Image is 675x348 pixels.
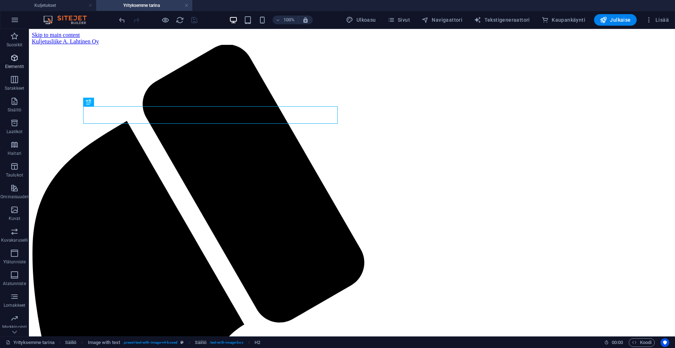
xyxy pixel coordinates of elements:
[3,3,51,9] a: Skip to main content
[474,16,530,24] span: Tekstigeneraattori
[88,338,120,347] span: Napsauta valitaksesi. Kaksoisnapsauta muokataksesi
[7,129,23,135] p: Laatikot
[6,338,55,347] a: Napsauta peruuttaaksesi valinnan. Kaksoisnapsauta avataksesi Sivut
[346,16,376,24] span: Ulkoasu
[1,237,28,243] p: Kuvakaruselli
[161,16,170,24] button: Napsauta tästä poistuaksesi esikatselutilasta ja jatkaaksesi muokkaamista
[180,340,184,344] i: Tämä elementti on mukautettava esiasetus
[2,324,27,330] p: Markkinointi
[8,150,21,156] p: Haitari
[7,42,22,48] p: Suosikit
[5,64,24,69] p: Elementit
[302,17,309,23] i: Koon muuttuessa säädä zoomaustaso automaattisesti sopimaan valittuun laitteeseen.
[123,338,178,347] span: . preset-text-with-image-v4-boxed
[594,14,637,26] button: Julkaise
[471,14,533,26] button: Tekstigeneraattori
[96,1,192,9] h4: Yrityksemme tarina
[343,14,379,26] div: Ulkoasu (Ctrl+Alt+Y)
[645,16,669,24] span: Lisää
[385,14,413,26] button: Sivut
[175,16,184,24] button: reload
[542,16,585,24] span: Kaupankäynti
[617,340,618,345] span: :
[0,194,28,200] p: Ominaisuudet
[422,16,462,24] span: Navigaattori
[632,338,651,347] span: Koodi
[539,14,588,26] button: Kaupankäynti
[661,338,669,347] button: Usercentrics
[8,107,21,113] p: Sisältö
[283,16,295,24] h6: 100%
[3,259,26,265] p: Ylätunniste
[209,338,243,347] span: . text-with-image-box
[6,172,23,178] p: Taulukot
[419,14,465,26] button: Navigaattori
[118,16,126,24] button: undo
[5,85,24,91] p: Sarakkeet
[4,302,25,308] p: Lomakkeet
[9,216,21,221] p: Kuvat
[642,14,672,26] button: Lisää
[604,338,623,347] h6: Istunnon aika
[65,338,260,347] nav: breadcrumb
[42,16,96,24] img: Editor Logo
[273,16,298,24] button: 100%
[176,16,184,24] i: Lataa sivu uudelleen
[255,338,260,347] span: Napsauta valitaksesi. Kaksoisnapsauta muokataksesi
[343,14,379,26] button: Ulkoasu
[65,338,77,347] span: Napsauta valitaksesi. Kaksoisnapsauta muokataksesi
[612,338,623,347] span: 00 00
[388,16,410,24] span: Sivut
[629,338,655,347] button: Koodi
[3,281,26,287] p: Alatunniste
[600,16,631,24] span: Julkaise
[195,338,206,347] span: Napsauta valitaksesi. Kaksoisnapsauta muokataksesi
